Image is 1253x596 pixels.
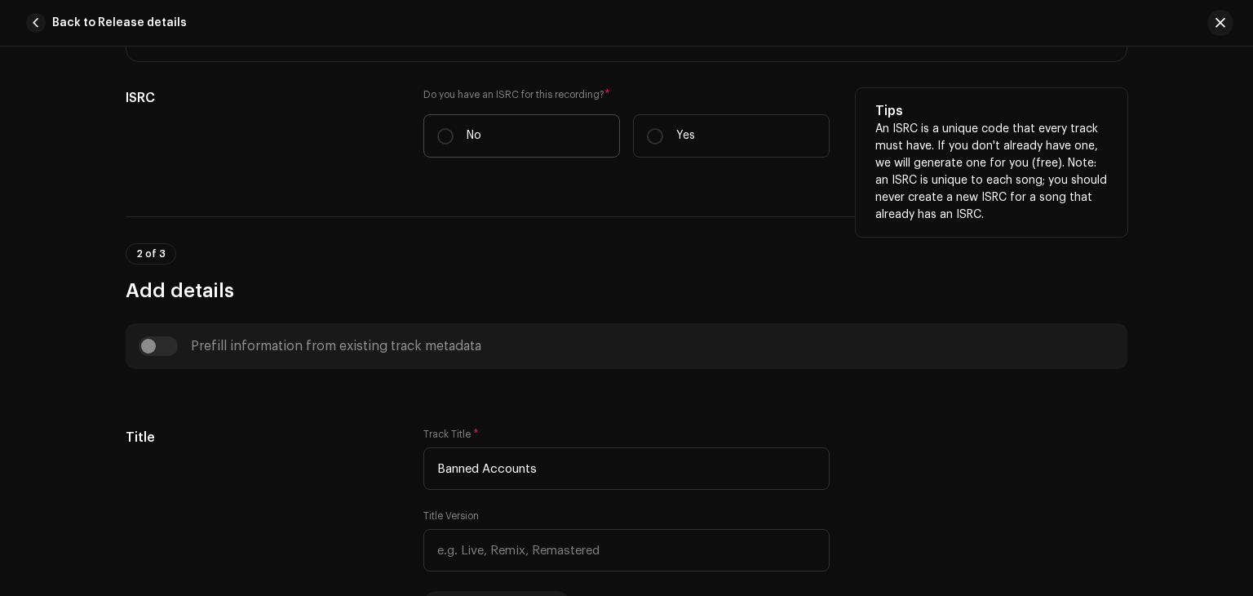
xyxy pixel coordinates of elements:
h5: ISRC [126,88,397,108]
h3: Add details [126,278,1127,304]
label: Track Title [423,428,479,441]
h5: Tips [875,101,1108,121]
p: No [467,127,481,145]
h5: Title [126,428,397,447]
p: An ISRC is a unique code that every track must have. If you don't already have one, we will gener... [875,121,1108,224]
input: Enter the name of the track [423,447,830,490]
input: e.g. Live, Remix, Remastered [423,529,830,572]
label: Do you have an ISRC for this recording? [423,88,830,101]
label: Title Version [423,509,479,523]
p: Yes [676,127,695,145]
